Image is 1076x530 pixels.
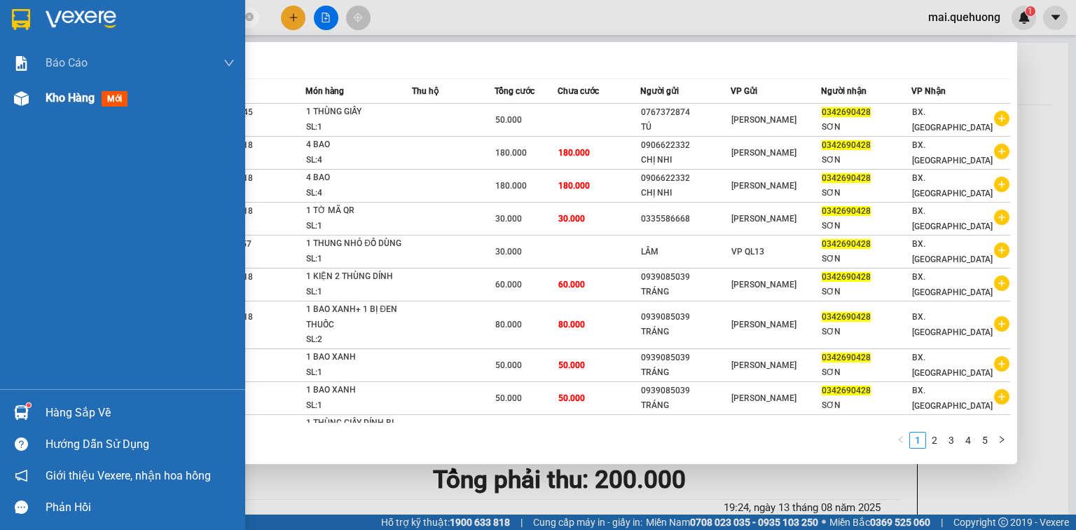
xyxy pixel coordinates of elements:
[495,86,534,96] span: Tổng cước
[994,316,1009,332] span: plus-circle
[495,148,527,158] span: 180.000
[822,120,911,135] div: SƠN
[558,86,599,96] span: Chưa cước
[994,243,1009,258] span: plus-circle
[998,435,1006,444] span: right
[641,351,730,365] div: 0939085039
[306,269,411,285] div: 1 KIỆN 2 THÙNG DÍNH
[641,285,730,299] div: TRÁNG
[993,432,1010,449] button: right
[102,91,127,107] span: mới
[944,433,959,448] a: 3
[495,181,527,191] span: 180.000
[731,247,764,257] span: VP QL13
[911,86,946,96] span: VP Nhận
[641,105,730,120] div: 0767372874
[943,432,960,449] li: 3
[223,57,235,69] span: down
[306,203,411,219] div: 1 TỜ MÃ QR
[641,153,730,168] div: CHỊ NHI
[897,435,905,444] span: left
[306,416,411,446] div: 1 THÙNG GIẤY DÍNH BỊ ĐEN
[27,403,31,407] sup: 1
[558,148,590,158] span: 180.000
[926,432,943,449] li: 2
[822,285,911,299] div: SƠN
[822,312,871,322] span: 0342690428
[927,433,942,448] a: 2
[641,120,730,135] div: TÚ
[822,186,911,201] div: SƠN
[558,181,590,191] span: 180.000
[731,148,796,158] span: [PERSON_NAME]
[558,280,585,290] span: 60.000
[641,245,730,259] div: LÂM
[495,280,522,290] span: 60.000
[558,214,585,224] span: 30.000
[15,501,28,514] span: message
[912,107,993,132] span: BX. [GEOGRAPHIC_DATA]
[821,86,867,96] span: Người nhận
[641,186,730,201] div: CHỊ NHI
[822,173,871,183] span: 0342690428
[731,86,757,96] span: VP Gửi
[495,247,522,257] span: 30.000
[822,219,911,233] div: SƠN
[822,252,911,266] div: SƠN
[306,104,411,120] div: 1 THÙNG GIẤY
[641,398,730,413] div: TRÁNG
[892,432,909,449] button: left
[994,389,1009,405] span: plus-circle
[306,153,411,168] div: SL: 4
[977,433,993,448] a: 5
[994,111,1009,126] span: plus-circle
[912,206,993,231] span: BX. [GEOGRAPHIC_DATA]
[558,393,585,403] span: 50.000
[558,360,585,370] span: 50.000
[306,398,411,414] div: SL: 1
[306,332,411,348] div: SL: 2
[731,360,796,370] span: [PERSON_NAME]
[912,173,993,198] span: BX. [GEOGRAPHIC_DATA]
[640,86,679,96] span: Người gửi
[994,276,1009,291] span: plus-circle
[910,433,925,448] a: 1
[306,170,411,186] div: 4 BAO
[46,467,211,484] span: Giới thiệu Vexere, nhận hoa hồng
[14,56,29,71] img: solution-icon
[641,310,730,325] div: 0939085039
[46,91,95,104] span: Kho hàng
[306,186,411,201] div: SL: 4
[912,312,993,337] span: BX. [GEOGRAPHIC_DATA]
[306,120,411,135] div: SL: 1
[822,386,871,395] span: 0342690428
[641,171,730,186] div: 0906622332
[731,214,796,224] span: [PERSON_NAME]
[822,153,911,168] div: SƠN
[912,272,993,297] span: BX. [GEOGRAPHIC_DATA]
[245,13,254,21] span: close-circle
[731,280,796,290] span: [PERSON_NAME]
[731,320,796,329] span: [PERSON_NAME]
[306,302,411,332] div: 1 BAO XANH+ 1 BỊ ĐEN THUỐC
[641,365,730,380] div: TRÁNG
[822,239,871,249] span: 0342690428
[977,432,993,449] li: 5
[90,20,134,135] b: Biên nhận gởi hàng hóa
[46,402,235,423] div: Hàng sắp về
[822,272,871,282] span: 0342690428
[12,9,30,30] img: logo-vxr
[18,90,77,156] b: An Anh Limousine
[994,210,1009,225] span: plus-circle
[306,285,411,300] div: SL: 1
[912,239,993,264] span: BX. [GEOGRAPHIC_DATA]
[495,320,522,329] span: 80.000
[495,360,522,370] span: 50.000
[993,432,1010,449] li: Next Page
[14,405,29,420] img: warehouse-icon
[306,236,411,252] div: 1 THUNG NHỎ ĐỒ DÙNG
[306,252,411,267] div: SL: 1
[822,206,871,216] span: 0342690428
[46,434,235,455] div: Hướng dẫn sử dụng
[822,365,911,380] div: SƠN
